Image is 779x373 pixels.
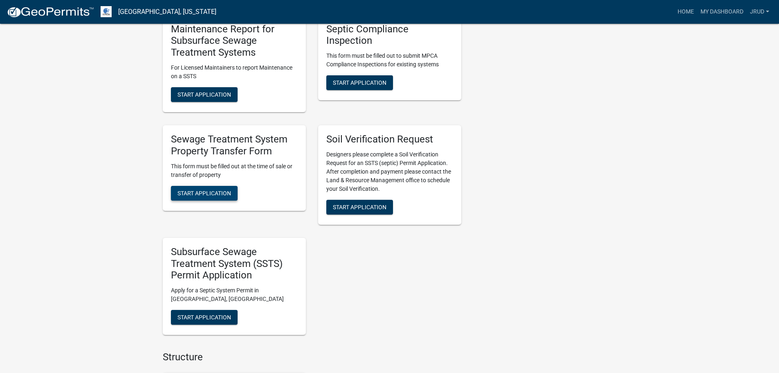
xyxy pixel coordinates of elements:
span: Start Application [177,91,231,98]
a: [GEOGRAPHIC_DATA], [US_STATE] [118,5,216,19]
h5: Soil Verification Request [326,133,453,145]
a: Home [674,4,697,20]
h5: Septic Compliance Inspection [326,23,453,47]
button: Start Application [171,87,238,102]
button: Start Application [326,75,393,90]
a: jrud [747,4,772,20]
p: Apply for a Septic System Permit in [GEOGRAPHIC_DATA], [GEOGRAPHIC_DATA] [171,286,298,303]
h5: Maintenance Report for Subsurface Sewage Treatment Systems [171,23,298,59]
span: Start Application [333,79,386,86]
h5: Subsurface Sewage Treatment System (SSTS) Permit Application [171,246,298,281]
p: Designers please complete a Soil Verification Request for an SSTS (septic) Permit Application. Af... [326,150,453,193]
button: Start Application [171,310,238,325]
button: Start Application [171,186,238,201]
h5: Sewage Treatment System Property Transfer Form [171,133,298,157]
button: Start Application [326,200,393,215]
span: Start Application [333,203,386,210]
h4: Structure [163,351,461,363]
a: My Dashboard [697,4,747,20]
p: This form must be filled out at the time of sale or transfer of property [171,162,298,179]
span: Start Application [177,190,231,196]
p: This form must be filled out to submit MPCA Compliance Inspections for existing systems [326,52,453,69]
img: Otter Tail County, Minnesota [101,6,112,17]
span: Start Application [177,314,231,321]
p: For Licensed Maintainers to report Maintenance on a SSTS [171,63,298,81]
